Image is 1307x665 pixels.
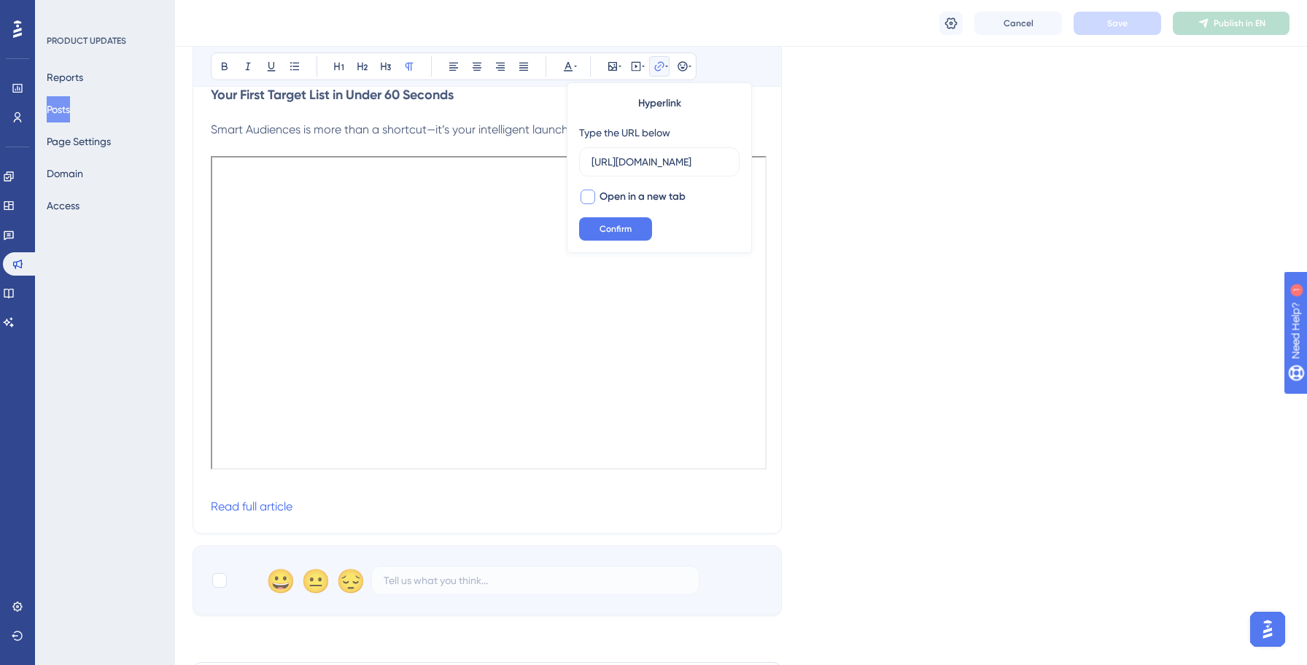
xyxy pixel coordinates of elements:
[211,87,454,103] strong: Your First Target List in Under 60 Seconds
[47,64,83,90] button: Reports
[1107,17,1128,29] span: Save
[1173,12,1289,35] button: Publish in EN
[579,217,652,241] button: Confirm
[211,499,292,513] a: Read full article
[1004,17,1033,29] span: Cancel
[47,160,83,187] button: Domain
[600,188,686,206] span: Open in a new tab
[211,122,678,136] span: Smart Audiences is more than a shortcut—it’s your intelligent launchpad for prospecting.
[600,223,632,235] span: Confirm
[47,128,111,155] button: Page Settings
[974,12,1062,35] button: Cancel
[101,7,106,19] div: 1
[1214,17,1265,29] span: Publish in EN
[579,124,670,141] div: Type the URL below
[47,192,79,219] button: Access
[638,95,681,112] span: Hyperlink
[592,154,727,170] input: Type the value
[47,35,126,47] div: PRODUCT UPDATES
[1074,12,1161,35] button: Save
[47,96,70,122] button: Posts
[1246,607,1289,651] iframe: UserGuiding AI Assistant Launcher
[34,4,91,21] span: Need Help?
